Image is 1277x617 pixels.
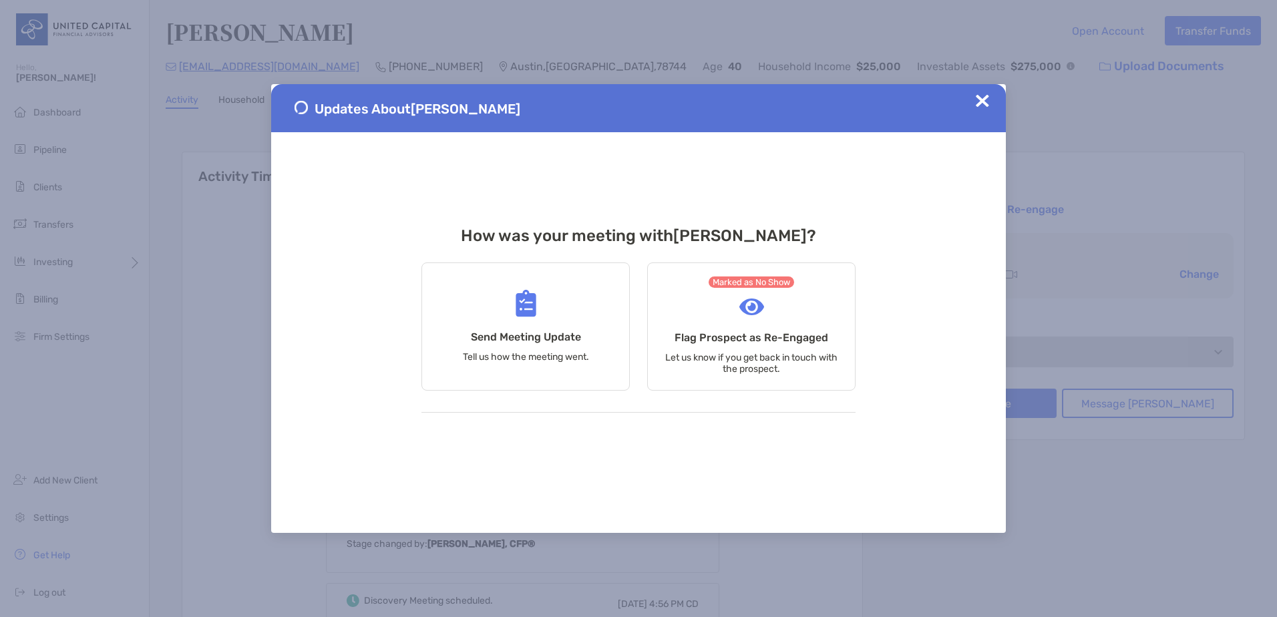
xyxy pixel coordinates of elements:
h4: Flag Prospect as Re-Engaged [675,331,828,344]
span: Updates About [PERSON_NAME] [315,101,520,117]
img: Close Updates Zoe [976,94,989,108]
img: Flag Prospect as Re-Engaged [739,298,764,315]
h3: How was your meeting with [PERSON_NAME] ? [421,226,856,245]
span: Marked as No Show [709,276,795,288]
h4: Send Meeting Update [471,331,581,343]
img: Send Meeting Update 1 [295,101,308,114]
img: Send Meeting Update [516,290,536,317]
p: Let us know if you get back in touch with the prospect. [665,352,838,375]
p: Tell us how the meeting went. [463,351,589,363]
